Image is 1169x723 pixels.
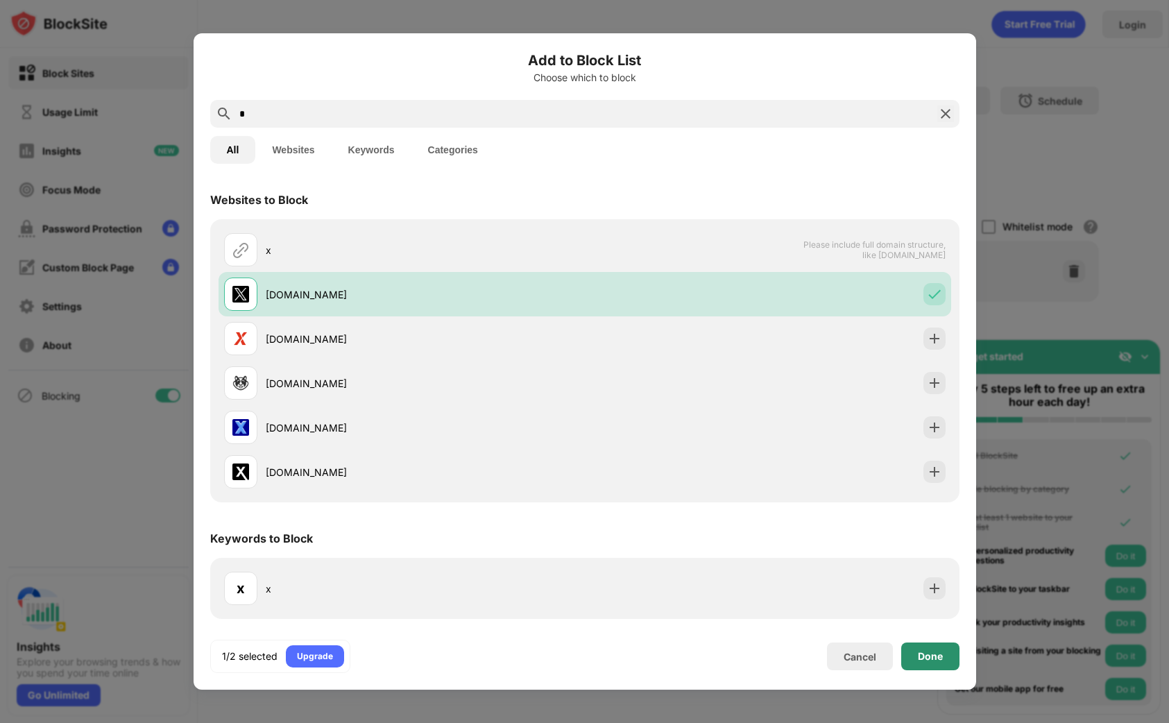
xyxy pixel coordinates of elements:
button: Websites [255,136,331,164]
img: favicons [232,463,249,480]
div: Keywords to Block [210,531,313,545]
span: Please include full domain structure, like [DOMAIN_NAME] [803,239,946,260]
div: Cancel [844,651,876,663]
button: Keywords [332,136,411,164]
img: favicons [232,330,249,347]
div: Upgrade [297,649,333,663]
img: favicons [232,286,249,303]
img: favicons [232,419,249,436]
div: [DOMAIN_NAME] [266,376,585,391]
div: Choose which to block [210,72,959,83]
div: [DOMAIN_NAME] [266,420,585,435]
div: x [266,581,585,596]
img: search.svg [216,105,232,122]
div: [DOMAIN_NAME] [266,287,585,302]
div: Websites to Block [210,193,308,207]
img: favicons [232,375,249,391]
div: [DOMAIN_NAME] [266,332,585,346]
div: x [237,578,245,599]
button: All [210,136,256,164]
h6: Add to Block List [210,50,959,71]
div: [DOMAIN_NAME] [266,465,585,479]
div: x [266,243,585,257]
div: 1/2 selected [222,649,278,663]
img: url.svg [232,241,249,258]
div: Done [918,651,943,662]
img: search-close [937,105,954,122]
button: Categories [411,136,495,164]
